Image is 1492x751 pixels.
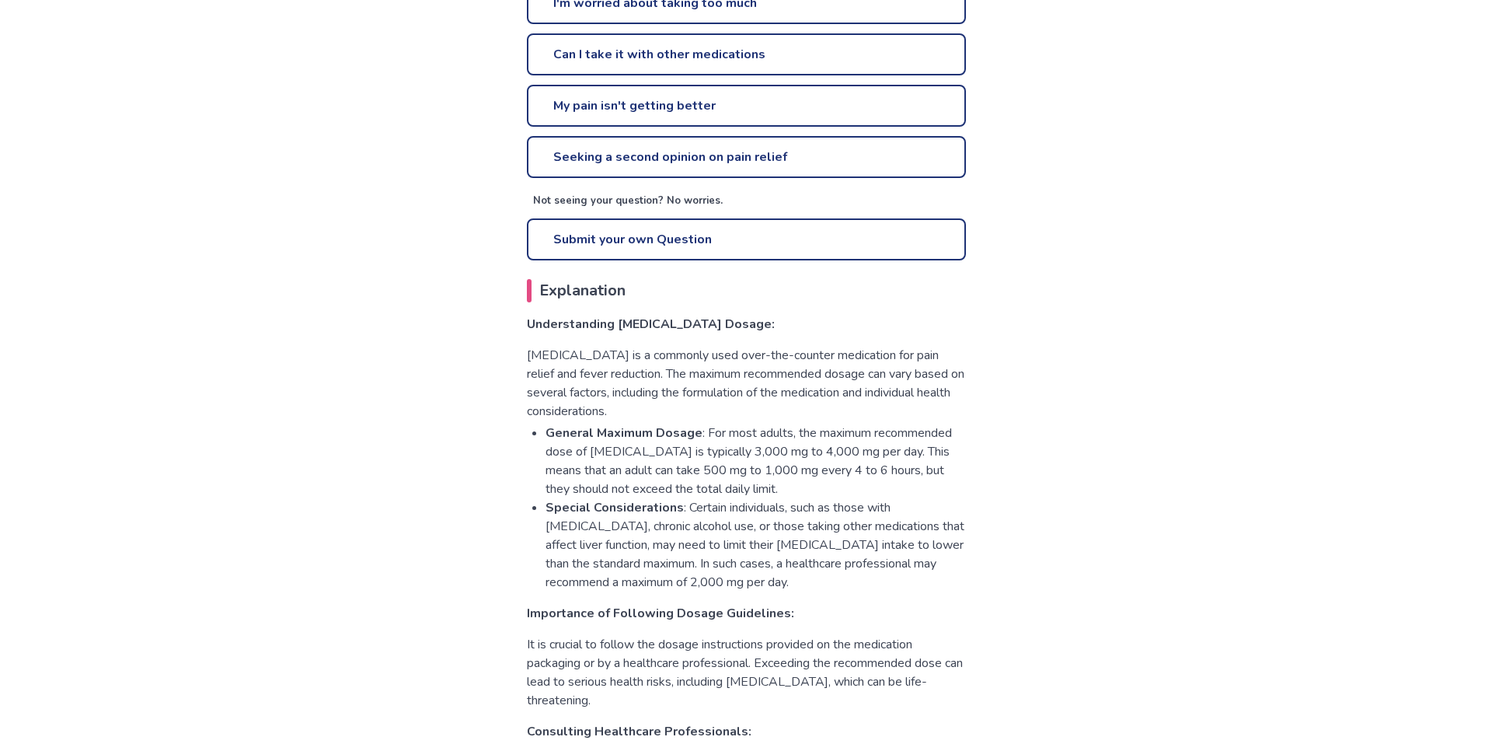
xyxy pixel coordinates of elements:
[546,498,966,592] li: : Certain individuals, such as those with [MEDICAL_DATA], chronic alcohol use, or those taking ot...
[527,279,966,302] h2: Explanation
[546,499,684,516] strong: Special Considerations
[527,218,966,260] a: Submit your own Question
[527,315,966,334] h3: Understanding [MEDICAL_DATA] Dosage:
[533,194,966,209] p: Not seeing your question? No worries.
[527,604,966,623] h3: Importance of Following Dosage Guidelines:
[527,722,966,741] h3: Consulting Healthcare Professionals:
[527,85,966,127] a: My pain isn't getting better
[527,33,966,75] a: Can I take it with other medications
[527,346,966,421] p: [MEDICAL_DATA] is a commonly used over-the-counter medication for pain relief and fever reduction...
[527,136,966,178] a: Seeking a second opinion on pain relief
[546,424,702,442] strong: General Maximum Dosage
[546,424,966,498] li: : For most adults, the maximum recommended dose of [MEDICAL_DATA] is typically 3,000 mg to 4,000 ...
[527,635,966,710] p: It is crucial to follow the dosage instructions provided on the medication packaging or by a heal...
